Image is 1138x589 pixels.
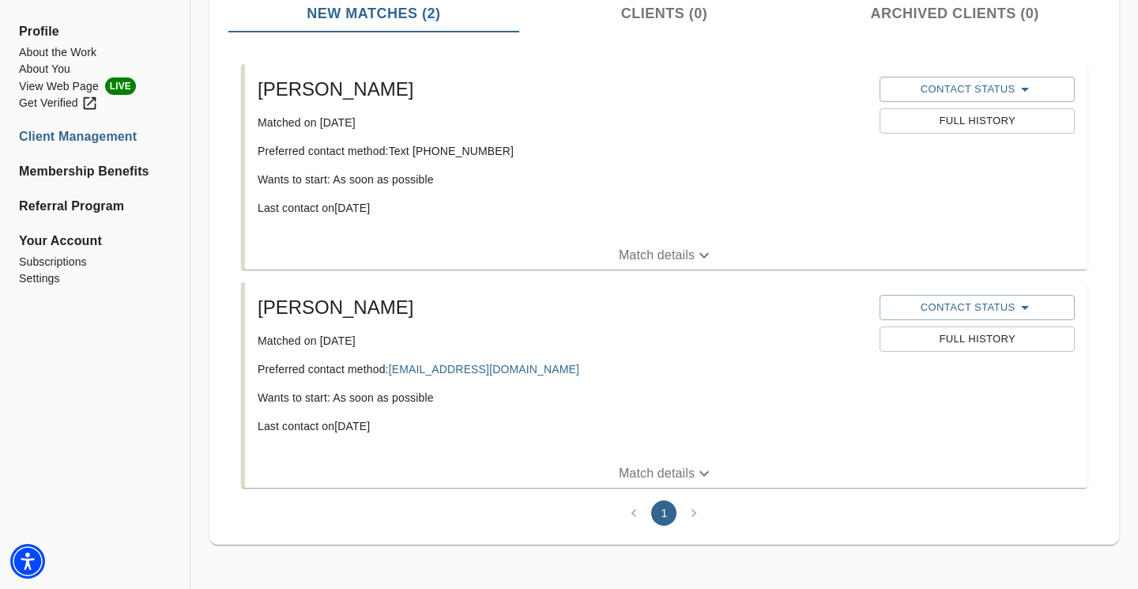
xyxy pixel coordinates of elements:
span: Profile [19,22,171,41]
button: Contact Status [880,295,1074,320]
a: Membership Benefits [19,162,171,181]
span: Your Account [19,232,171,251]
a: About You [19,61,171,77]
p: Wants to start: As soon as possible [258,172,867,187]
span: LIVE [105,77,136,95]
p: Match details [619,246,695,265]
span: Full History [887,112,1066,130]
span: Contact Status [887,80,1066,99]
button: Contact Status [880,77,1074,102]
p: Matched on [DATE] [258,115,867,130]
a: Get Verified [19,95,171,111]
p: Wants to start: As soon as possible [258,390,867,406]
p: Matched on [DATE] [258,333,867,349]
p: Last contact on [DATE] [258,418,867,434]
span: Clients (0) [529,3,801,25]
span: Full History [887,330,1066,349]
span: New Matches (2) [238,3,510,25]
div: Get Verified [19,95,98,111]
p: Preferred contact method: [258,361,867,377]
a: Settings [19,270,171,287]
a: About the Work [19,44,171,61]
span: Archived Clients (0) [819,3,1091,25]
a: [EMAIL_ADDRESS][DOMAIN_NAME] [389,363,579,376]
button: Match details [245,459,1087,488]
button: Full History [880,108,1074,134]
h5: [PERSON_NAME] [258,295,867,320]
a: View Web PageLIVE [19,77,171,95]
button: page 1 [651,500,676,526]
nav: pagination navigation [619,500,709,526]
li: View Web Page [19,77,171,95]
div: Accessibility Menu [10,544,45,579]
span: Contact Status [887,298,1066,317]
a: Client Management [19,127,171,146]
h5: [PERSON_NAME] [258,77,867,102]
p: Preferred contact method: Text [PHONE_NUMBER] [258,143,867,159]
p: Match details [619,464,695,483]
p: Last contact on [DATE] [258,200,867,216]
a: Referral Program [19,197,171,216]
button: Match details [245,241,1087,270]
a: Subscriptions [19,254,171,270]
button: Full History [880,327,1074,352]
